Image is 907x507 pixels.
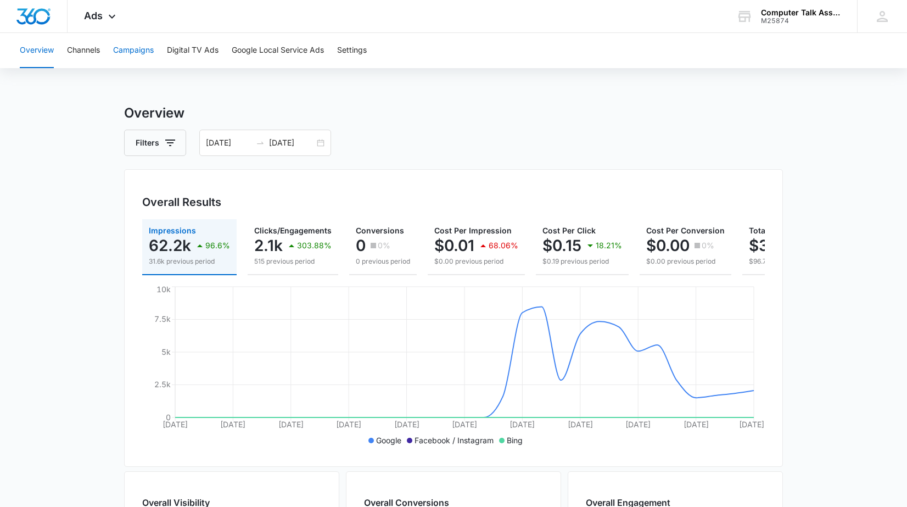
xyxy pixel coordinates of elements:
p: $0.00 [646,237,690,254]
p: 0 [356,237,366,254]
h3: Overview [124,103,783,123]
tspan: 0 [166,413,171,422]
p: $0.00 previous period [646,257,725,266]
tspan: [DATE] [452,420,477,429]
span: Cost Per Click [542,226,596,235]
p: 0% [702,242,714,249]
span: Cost Per Conversion [646,226,725,235]
button: Digital TV Ads [167,33,219,68]
span: Cost Per Impression [434,226,512,235]
button: Campaigns [113,33,154,68]
div: account id [761,17,841,25]
tspan: [DATE] [220,420,245,429]
span: Clicks/Engagements [254,226,332,235]
button: Settings [337,33,367,68]
p: $96.76 previous period [749,257,858,266]
tspan: 7.5k [154,314,171,324]
p: $0.15 [542,237,581,254]
tspan: 2.5k [154,380,171,389]
p: 0 previous period [356,257,410,266]
p: 62.2k [149,237,191,254]
span: Total Spend [749,226,794,235]
span: to [256,138,265,147]
p: 68.06% [489,242,518,249]
p: $0.01 [434,237,474,254]
p: 18.21% [596,242,622,249]
p: $319.64 [749,237,809,254]
p: $0.00 previous period [434,257,518,266]
tspan: [DATE] [684,420,709,429]
tspan: 10k [156,285,171,294]
p: 303.88% [297,242,332,249]
span: Impressions [149,226,196,235]
tspan: [DATE] [739,420,764,429]
span: swap-right [256,138,265,147]
tspan: [DATE] [278,420,304,429]
p: Bing [507,434,523,446]
input: End date [269,137,315,149]
p: $0.19 previous period [542,257,622,266]
tspan: [DATE] [568,420,593,429]
p: 2.1k [254,237,283,254]
span: Conversions [356,226,404,235]
button: Google Local Service Ads [232,33,324,68]
button: Overview [20,33,54,68]
button: Channels [67,33,100,68]
p: 515 previous period [254,257,332,266]
input: Start date [206,137,251,149]
span: Ads [84,10,103,21]
p: Google [376,434,401,446]
button: Filters [124,130,186,156]
div: account name [761,8,841,17]
p: 0% [378,242,390,249]
tspan: [DATE] [336,420,361,429]
tspan: [DATE] [163,420,188,429]
tspan: 5k [161,347,171,356]
p: 96.6% [205,242,230,249]
p: Facebook / Instagram [415,434,494,446]
h3: Overall Results [142,194,221,210]
tspan: [DATE] [394,420,419,429]
p: 31.6k previous period [149,257,230,266]
tspan: [DATE] [510,420,535,429]
tspan: [DATE] [625,420,651,429]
